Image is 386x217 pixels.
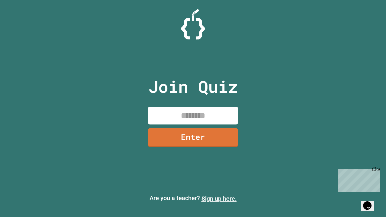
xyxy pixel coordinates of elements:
p: Join Quiz [148,74,238,99]
a: Enter [148,128,238,147]
div: Chat with us now!Close [2,2,42,38]
p: Are you a teacher? [5,193,381,203]
a: Sign up here. [201,195,237,202]
iframe: chat widget [336,167,380,192]
img: Logo.svg [181,9,205,39]
iframe: chat widget [361,193,380,211]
